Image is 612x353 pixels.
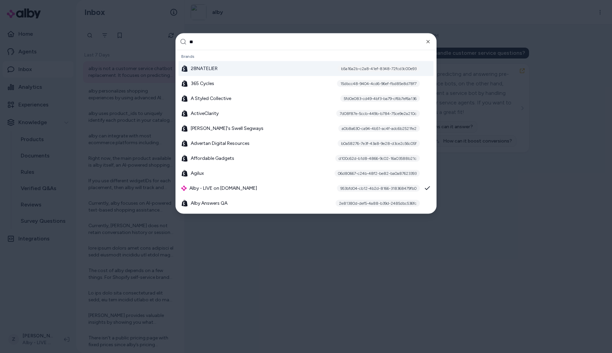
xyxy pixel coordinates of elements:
span: Alby Answers QA [191,200,227,207]
div: 953bfd04-cb12-4b2d-8166-318368479fb0 [337,185,420,192]
span: ActiveClarity [191,110,219,117]
div: b5a16a2b-c2a8-41ef-8348-72fcd3c00e93 [338,65,420,72]
img: alby Logo [181,186,187,191]
div: 7d08f87e-5ccb-449b-b784-75ce9e2a210c [336,110,420,117]
span: Affordable Gadgets [191,155,234,162]
span: Advertan Digital Resources [191,140,250,147]
div: 2e81380d-def5-4a88-b39d-2485dbc536fc [336,200,420,207]
span: [PERSON_NAME]'s Swell Segways [191,125,263,132]
div: 5fd0e083-cd49-4bf3-ba79-cf6b7ef6a136 [340,95,420,102]
div: 15dbcc48-9404-4cd6-96ef-fbd85e8d78f7 [337,80,420,87]
div: b0a58276-7e3f-43a8-9e28-d3ce2c56c05f [338,140,420,147]
span: Agilux [191,170,204,177]
div: 06d80667-c24b-48f2-be82-ba0a87623393 [335,170,420,177]
span: A Styled Collective [191,95,231,102]
div: a0b8a630-ca94-4b51-ac4f-adc6b2521fe2 [338,125,420,132]
span: 28NATELIER [191,65,218,72]
div: Brands [178,52,434,61]
div: d100c62d-b1d8-4866-9c02-16a03588b21c [335,155,420,162]
div: Suggestions [176,50,436,214]
span: 365 Cycles [191,80,214,87]
span: Alby - LIVE on [DOMAIN_NAME] [189,185,257,192]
